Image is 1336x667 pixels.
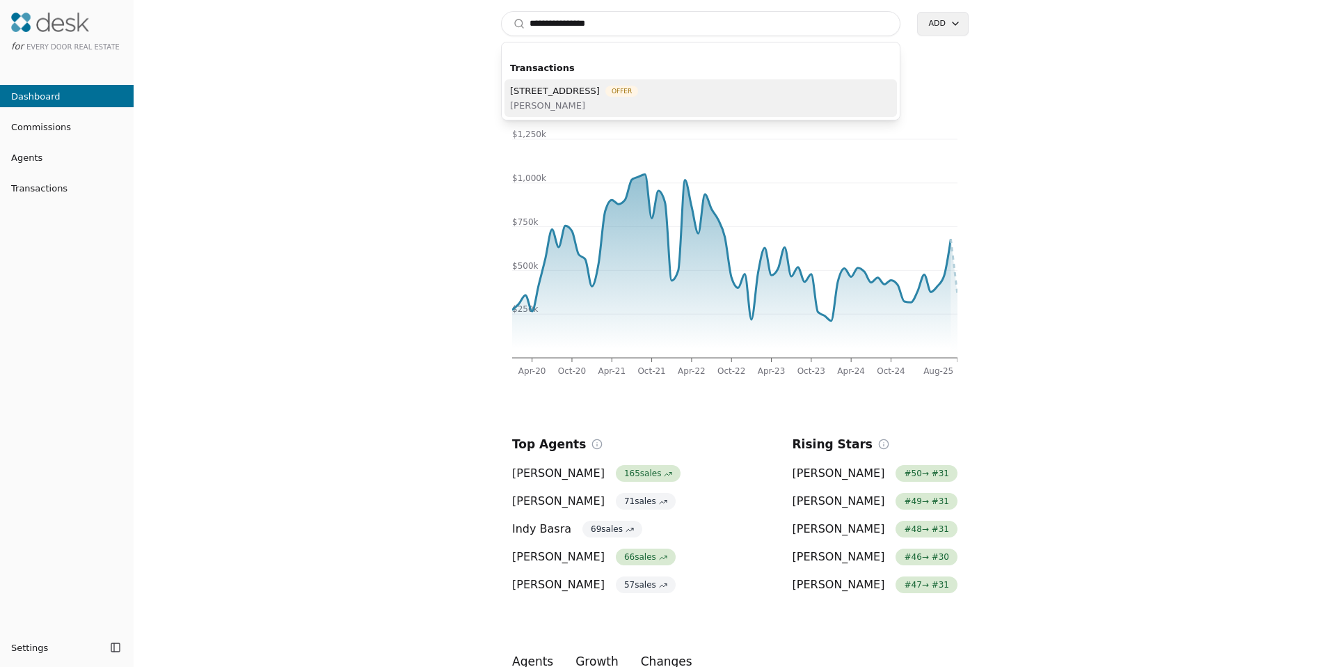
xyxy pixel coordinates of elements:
[558,366,586,376] tspan: Oct-20
[512,173,546,183] tspan: $1,000k
[616,549,676,565] span: 66 sales
[512,576,605,593] span: [PERSON_NAME]
[616,465,681,482] span: 165 sales
[504,56,897,79] div: Transactions
[797,366,825,376] tspan: Oct-23
[793,493,885,510] span: [PERSON_NAME]
[616,493,676,510] span: 71 sales
[793,576,885,593] span: [PERSON_NAME]
[11,13,89,32] img: Desk
[793,465,885,482] span: [PERSON_NAME]
[512,217,539,227] tspan: $750k
[605,86,638,97] span: Offer
[637,366,665,376] tspan: Oct-21
[896,493,957,510] span: # 49 → # 31
[582,521,642,537] span: 69 sales
[793,549,885,565] span: [PERSON_NAME]
[510,98,638,113] span: [PERSON_NAME]
[512,493,605,510] span: [PERSON_NAME]
[923,366,953,376] tspan: Aug-25
[758,366,786,376] tspan: Apr-23
[512,465,605,482] span: [PERSON_NAME]
[717,366,745,376] tspan: Oct-22
[512,549,605,565] span: [PERSON_NAME]
[512,434,586,454] h2: Top Agents
[11,641,48,655] span: Settings
[793,434,873,454] h2: Rising Stars
[917,12,969,36] button: Add
[678,366,706,376] tspan: Apr-22
[512,130,546,139] tspan: $1,250k
[11,41,24,52] span: for
[512,304,539,314] tspan: $250k
[837,366,865,376] tspan: Apr-24
[877,366,905,376] tspan: Oct-24
[896,576,957,593] span: # 47 → # 31
[512,261,539,271] tspan: $500k
[598,366,626,376] tspan: Apr-21
[793,521,885,537] span: [PERSON_NAME]
[896,549,957,565] span: # 46 → # 30
[896,521,957,537] span: # 48 → # 31
[502,54,900,120] div: Suggestions
[896,465,957,482] span: # 50 → # 31
[6,636,106,659] button: Settings
[512,521,571,537] span: Indy Basra
[616,576,676,593] span: 57 sales
[26,43,120,51] span: Every Door Real Estate
[518,366,546,376] tspan: Apr-20
[510,84,600,98] span: [STREET_ADDRESS]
